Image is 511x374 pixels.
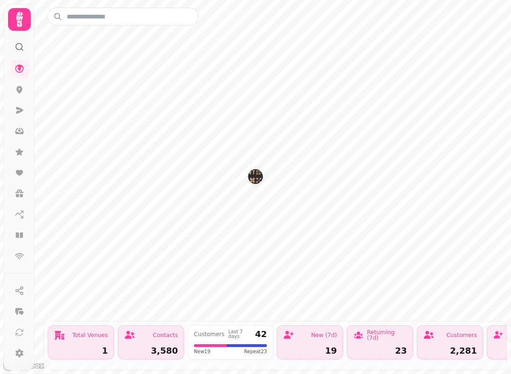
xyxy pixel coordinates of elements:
div: New (7d) [311,332,337,338]
div: Last 7 days [229,329,251,339]
span: New 19 [194,348,211,355]
a: Mapbox logo [3,360,44,371]
div: Total Venues [72,332,108,338]
div: Contacts [153,332,178,338]
div: 42 [255,330,267,338]
div: Map marker [248,169,263,187]
button: Bar Pintxos [248,169,263,184]
div: 1 [54,347,108,355]
div: 23 [353,347,407,355]
div: 3,580 [124,347,178,355]
div: 19 [283,347,337,355]
div: Customers [194,331,225,337]
span: Repeat 23 [244,348,267,355]
div: 2,281 [423,347,477,355]
div: Customers [446,332,477,338]
div: Returning (7d) [367,329,407,341]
